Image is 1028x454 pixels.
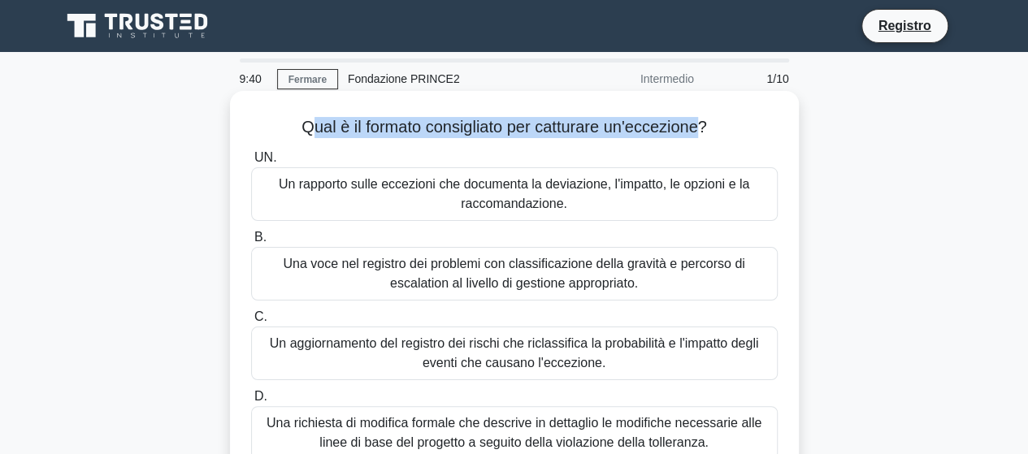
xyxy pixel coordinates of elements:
font: Registro [878,19,931,32]
font: 1/10 [766,72,788,85]
font: Una richiesta di modifica formale che descrive in dettaglio le modifiche necessarie alle linee di... [267,416,761,449]
font: UN. [254,150,277,164]
font: 9:40 [240,72,262,85]
font: B. [254,230,267,244]
font: D. [254,389,267,403]
a: Registro [869,15,941,36]
font: Un rapporto sulle eccezioni che documenta la deviazione, l'impatto, le opzioni e la raccomandazione. [279,177,749,210]
font: Fondazione PRINCE2 [348,72,460,85]
font: Intermedio [640,72,694,85]
font: C. [254,309,267,323]
font: Una voce nel registro dei problemi con classificazione della gravità e percorso di escalation al ... [283,257,744,290]
a: Fermare [277,69,338,89]
font: Fermare [288,74,327,85]
font: Un aggiornamento del registro dei rischi che riclassifica la probabilità e l'impatto degli eventi... [270,336,759,370]
font: Qual è il formato consigliato per catturare un'eccezione? [301,118,707,136]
